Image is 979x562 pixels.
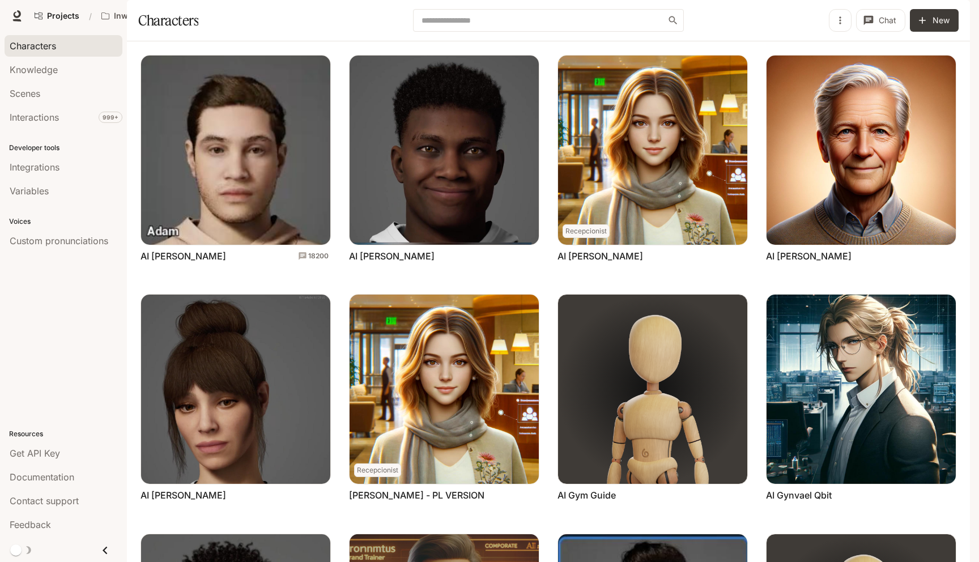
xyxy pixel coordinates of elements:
p: 18200 [308,251,329,261]
a: AI [PERSON_NAME] [141,250,226,262]
span: Projects [47,11,79,21]
a: AI Gym Guide [557,489,616,501]
img: AI Adam [141,56,330,245]
img: AI Gym Guide [558,295,747,484]
p: Inworld AI Demos kamil [114,11,177,21]
img: Aida Carewell - PL VERSION [350,295,539,484]
button: Chat [856,9,905,32]
a: AI Gynvael Qbit [766,489,832,501]
img: AI Gynvael Qbit [767,295,956,484]
h1: Characters [138,9,198,32]
a: Total conversations [298,251,329,261]
a: [PERSON_NAME] - PL VERSION [349,489,484,501]
button: New [910,9,959,32]
a: Go to projects [29,5,84,27]
a: AI [PERSON_NAME] [141,489,226,501]
a: AI [PERSON_NAME] [766,250,852,262]
a: AI [PERSON_NAME] [349,250,435,262]
img: AI Alfred von Cache [767,56,956,245]
img: AI Anna [141,295,330,484]
img: AI Aida Carewell [558,56,747,245]
a: AI [PERSON_NAME] [557,250,643,262]
div: / [84,10,96,22]
button: Open workspace menu [96,5,195,27]
img: AI Adebayo Ogunlesi [350,56,539,245]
